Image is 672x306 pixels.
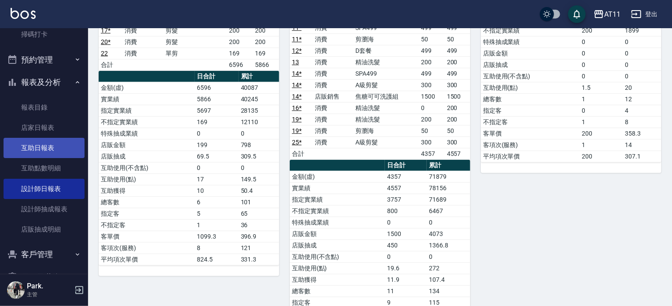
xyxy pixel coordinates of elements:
button: 預約管理 [4,48,85,71]
td: 50 [445,33,470,45]
td: 200 [227,36,253,48]
td: 65 [239,208,279,219]
td: 剪瀏海 [353,125,419,136]
td: D套餐 [353,45,419,56]
td: 50 [445,125,470,136]
td: 消費 [313,114,353,125]
td: 店販抽成 [290,240,385,251]
button: AT11 [590,5,624,23]
td: 169 [253,48,279,59]
td: 4357 [385,171,427,182]
td: 499 [419,68,445,79]
td: 客單價 [99,231,195,242]
td: 824.5 [195,254,239,265]
td: 121 [239,242,279,254]
td: 134 [427,285,470,297]
td: A級剪髮 [353,79,419,91]
td: 199 [195,139,239,151]
td: 1 [195,219,239,231]
td: 6596 [195,82,239,93]
td: 0 [385,251,427,262]
td: 40245 [239,93,279,105]
td: 店販銷售 [313,91,353,102]
button: 登出 [628,6,661,22]
td: 6 [195,196,239,208]
td: 1500 [445,91,470,102]
td: 平均項次單價 [481,151,580,162]
td: 798 [239,139,279,151]
a: 13 [292,59,299,66]
td: 300 [419,136,445,148]
td: 200 [445,56,470,68]
a: 互助點數明細 [4,158,85,178]
td: 剪髮 [163,36,227,48]
td: 消費 [313,68,353,79]
td: 71689 [427,194,470,205]
td: 客單價 [481,128,580,139]
td: 5866 [195,93,239,105]
a: 店家日報表 [4,118,85,138]
td: 合計 [290,148,313,159]
td: 6596 [227,59,253,70]
td: 店販抽成 [99,151,195,162]
a: 店販抽成明細 [4,219,85,240]
td: 1500 [385,228,427,240]
a: 22 [101,50,108,57]
td: 1899 [623,25,661,36]
img: Logo [11,8,36,19]
td: 1099.3 [195,231,239,242]
td: 0 [580,70,623,82]
td: 不指定實業績 [290,205,385,217]
td: 消費 [122,25,163,36]
h5: Park. [27,282,72,291]
td: 19.6 [385,262,427,274]
td: 0 [580,48,623,59]
td: 8 [623,116,661,128]
td: 不指定客 [481,116,580,128]
td: 指定實業績 [290,194,385,205]
td: SPA499 [353,68,419,79]
td: 4357 [419,148,445,159]
td: 消費 [122,36,163,48]
td: 200 [253,25,279,36]
td: 0 [623,36,661,48]
a: 設計師日報表 [4,179,85,199]
td: 互助使用(不含點) [481,70,580,82]
button: 報表及分析 [4,71,85,94]
td: 1 [580,139,623,151]
p: 主管 [27,291,72,299]
td: 200 [445,114,470,125]
td: 合計 [99,59,122,70]
td: 6467 [427,205,470,217]
td: 指定實業績 [99,105,195,116]
td: 396.9 [239,231,279,242]
td: 5866 [253,59,279,70]
td: 互助獲得 [290,274,385,285]
a: 互助日報表 [4,138,85,158]
td: 169 [195,116,239,128]
td: 272 [427,262,470,274]
td: 499 [445,45,470,56]
td: 互助使用(點) [99,173,195,185]
td: 20 [623,82,661,93]
td: 50 [419,125,445,136]
table: a dense table [99,71,279,265]
td: 499 [445,68,470,79]
td: 50 [419,33,445,45]
th: 日合計 [195,71,239,82]
td: 4073 [427,228,470,240]
td: 0 [427,251,470,262]
td: 5 [195,208,239,219]
td: 特殊抽成業績 [481,36,580,48]
td: 0 [580,105,623,116]
td: 300 [419,79,445,91]
td: 10 [195,185,239,196]
th: 日合計 [385,160,427,171]
td: 12 [623,93,661,105]
td: 78156 [427,182,470,194]
button: 員工及薪資 [4,266,85,289]
td: 金額(虛) [99,82,195,93]
td: 消費 [313,79,353,91]
button: save [568,5,586,23]
td: 店販金額 [481,48,580,59]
